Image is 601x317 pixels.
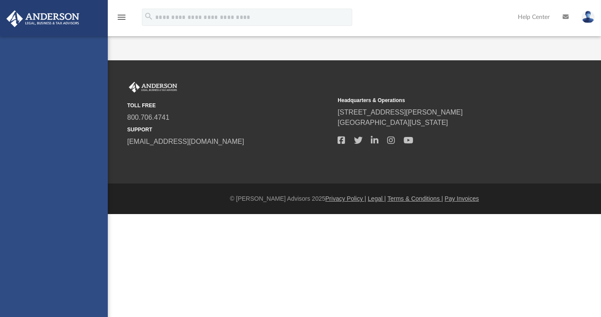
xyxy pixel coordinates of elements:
a: [EMAIL_ADDRESS][DOMAIN_NAME] [127,138,244,145]
a: Pay Invoices [444,195,479,202]
i: search [144,12,153,21]
small: SUPPORT [127,126,332,134]
div: © [PERSON_NAME] Advisors 2025 [108,194,601,203]
img: Anderson Advisors Platinum Portal [4,10,82,27]
a: menu [116,16,127,22]
small: TOLL FREE [127,102,332,109]
small: Headquarters & Operations [338,96,542,104]
i: menu [116,12,127,22]
a: Legal | [368,195,386,202]
a: [STREET_ADDRESS][PERSON_NAME] [338,109,463,116]
a: [GEOGRAPHIC_DATA][US_STATE] [338,119,448,126]
a: Privacy Policy | [326,195,366,202]
img: User Pic [582,11,595,23]
a: 800.706.4741 [127,114,169,121]
img: Anderson Advisors Platinum Portal [127,82,179,93]
a: Terms & Conditions | [388,195,443,202]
